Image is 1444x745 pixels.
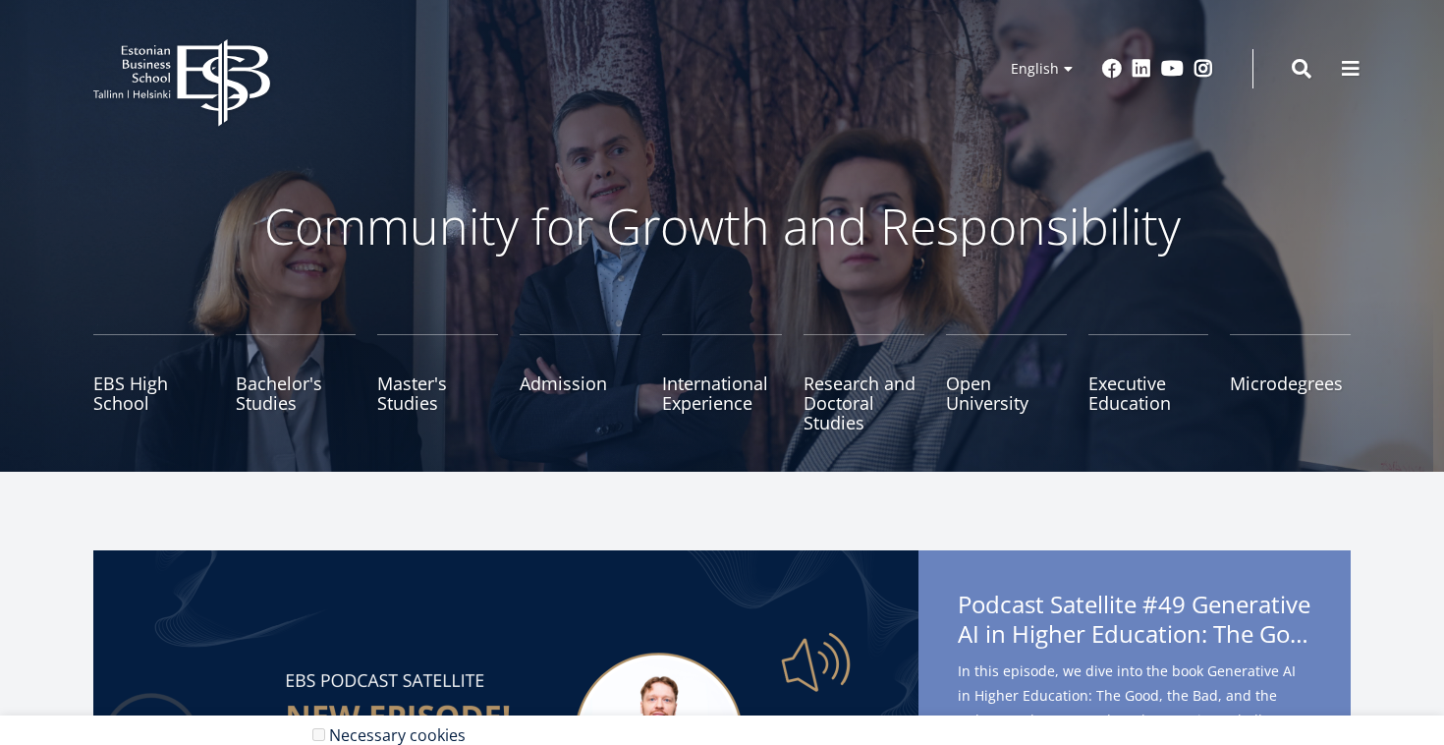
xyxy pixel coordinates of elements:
a: Facebook [1102,59,1122,79]
a: Admission [520,334,640,432]
a: Master's Studies [377,334,498,432]
a: International Experience [662,334,783,432]
a: Instagram [1194,59,1213,79]
a: Microdegrees [1230,334,1351,432]
span: Podcast Satellite #49 Generative [958,590,1311,655]
a: EBS High School [93,334,214,432]
a: Open University [946,334,1067,432]
span: AI in Higher Education: The Good, the Bad, and the Ugly [958,619,1311,649]
a: Research and Doctoral Studies [804,334,924,432]
a: Bachelor's Studies [236,334,357,432]
p: Community for Growth and Responsibility [201,197,1243,256]
a: Executive Education [1088,334,1209,432]
a: Youtube [1161,59,1184,79]
a: Linkedin [1132,59,1151,79]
